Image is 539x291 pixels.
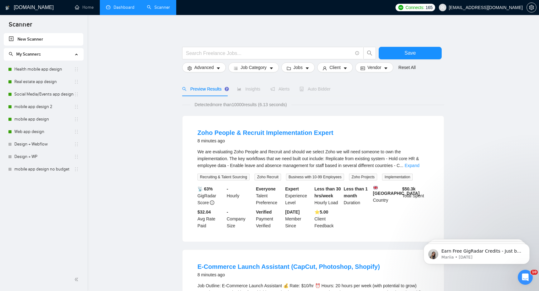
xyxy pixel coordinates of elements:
[196,185,226,206] div: GigRadar Score
[16,52,41,57] span: My Scanners
[240,64,266,71] span: Job Category
[237,86,260,91] span: Insights
[226,185,255,206] div: Hourly
[74,79,79,84] span: holder
[187,66,192,71] span: setting
[287,66,291,71] span: folder
[75,5,94,10] a: homeHome
[14,88,74,101] a: Social Media/Events app design
[305,66,309,71] span: caret-down
[197,129,333,136] a: Zoho People & Recruit Implementation Expert
[234,66,238,71] span: bars
[405,163,419,168] a: Expand
[4,76,83,88] li: Real estate app design
[372,185,401,206] div: Country
[14,76,74,88] a: Real estate app design
[323,66,327,71] span: user
[228,62,279,72] button: barsJob Categorycaret-down
[147,5,170,10] a: searchScanner
[405,4,424,11] span: Connects:
[226,209,255,229] div: Company Size
[74,142,79,147] span: holder
[9,52,41,57] span: My Scanners
[367,64,381,71] span: Vendor
[197,186,213,191] b: 📡 63%
[401,185,430,206] div: Total Spent
[182,87,187,91] span: search
[343,66,347,71] span: caret-down
[74,167,79,172] span: holder
[256,210,272,215] b: Verified
[74,104,79,109] span: holder
[182,62,226,72] button: settingAdvancedcaret-down
[14,150,74,163] a: Design + WP
[197,149,419,168] span: We are evaluating Zoho People and Recruit and should we select Zoho we will need someone to own t...
[74,67,79,72] span: holder
[194,64,214,71] span: Advanced
[342,185,372,206] div: Duration
[314,186,341,198] b: Less than 30 hrs/week
[255,209,284,229] div: Payment Verified
[270,87,275,91] span: notification
[14,126,74,138] a: Web app design
[299,87,304,91] span: robot
[210,200,214,205] span: info-circle
[314,210,328,215] b: ⭐️ 5.00
[74,154,79,159] span: holder
[281,62,315,72] button: folderJobscaret-down
[237,87,241,91] span: area-chart
[355,51,359,55] span: info-circle
[255,174,281,180] span: Zoho Recruit
[4,88,83,101] li: Social Media/Events app design
[227,186,228,191] b: -
[405,49,416,57] span: Save
[4,150,83,163] li: Design + WP
[373,185,378,190] img: 🇬🇧
[197,148,429,169] div: We are evaluating Zoho People and Recruit and should we select Zoho we will need someone to own t...
[14,113,74,126] a: mobile app design
[286,174,344,180] span: Business with 10-99 Employees
[317,62,353,72] button: userClientcaret-down
[4,101,83,113] li: mobile app design 2
[299,86,330,91] span: Auto Bidder
[186,49,352,57] input: Search Freelance Jobs...
[74,117,79,122] span: holder
[285,186,299,191] b: Expert
[398,5,403,10] img: upwork-logo.png
[294,64,303,71] span: Jobs
[106,5,134,10] a: dashboardDashboard
[14,138,74,150] a: Design + Webflow
[4,20,37,33] span: Scanner
[400,163,404,168] span: ...
[190,101,291,108] span: Detected more than 10000 results (6.13 seconds)
[14,163,74,175] a: mobile app design no budget
[4,163,83,175] li: mobile app design no budget
[196,209,226,229] div: Avg Rate Paid
[398,64,415,71] a: Reset All
[414,230,539,274] iframe: Intercom notifications message
[284,185,313,206] div: Experience Level
[527,5,536,10] span: setting
[440,5,445,10] span: user
[9,52,13,56] span: search
[384,66,388,71] span: caret-down
[382,174,413,180] span: Implementation
[284,209,313,229] div: Member Since
[74,92,79,97] span: holder
[313,185,342,206] div: Hourly Load
[74,276,80,283] span: double-left
[4,63,83,76] li: Health mobile app design
[14,101,74,113] a: mobile app design 2
[531,270,538,275] span: 10
[402,186,415,191] b: $ 50.3k
[379,47,442,59] button: Save
[197,137,333,145] div: 8 minutes ago
[9,33,78,46] a: New Scanner
[256,186,276,191] b: Everyone
[197,174,250,180] span: Recruiting & Talent Sourcing
[373,185,420,196] b: [GEOGRAPHIC_DATA]
[182,86,227,91] span: Preview Results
